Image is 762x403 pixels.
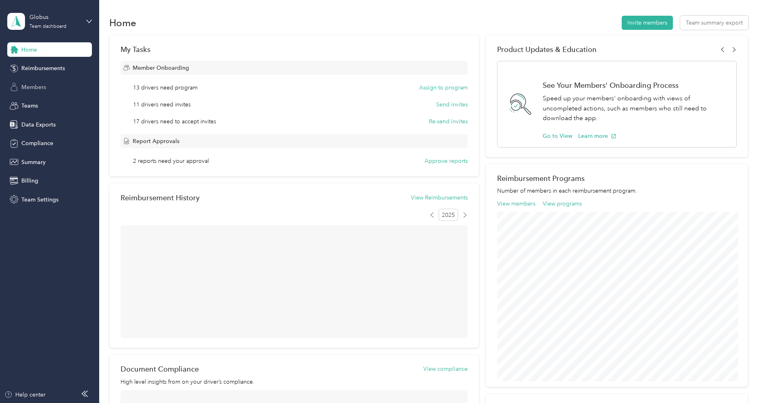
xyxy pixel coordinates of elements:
button: View programs [543,199,582,208]
span: 2 reports need your approval [133,157,209,165]
span: Compliance [21,139,53,147]
div: Globus [29,13,80,21]
span: 17 drivers need to accept invites [133,117,216,126]
button: View members [497,199,535,208]
button: Invite members [622,16,673,30]
span: Report Approvals [133,137,179,145]
span: Members [21,83,46,91]
span: Product Updates & Education [497,45,597,54]
h2: Reimbursement Programs [497,174,737,183]
button: Re-send invites [429,117,468,126]
p: Number of members in each reimbursement program. [497,187,737,195]
button: View compliance [423,365,468,373]
h2: Document Compliance [121,365,199,373]
h2: Reimbursement History [121,193,200,202]
button: Go to View [543,132,573,140]
iframe: Everlance-gr Chat Button Frame [717,358,762,403]
span: Reimbursements [21,64,65,73]
p: High level insights from on your driver’s compliance. [121,378,468,386]
span: 13 drivers need program [133,83,198,92]
div: My Tasks [121,45,468,54]
span: Team Settings [21,195,58,204]
span: Member Onboarding [133,64,189,72]
button: Send invites [436,100,468,109]
span: 11 drivers need invites [133,100,191,109]
div: Team dashboard [29,24,67,29]
span: 2025 [439,209,458,221]
button: Approve reports [425,157,468,165]
h1: Home [109,19,136,27]
button: View Reimbursements [411,193,468,202]
button: Help center [4,391,46,399]
h1: See Your Members' Onboarding Process [543,81,728,89]
span: Teams [21,102,38,110]
span: Home [21,46,37,54]
button: Team summary export [680,16,748,30]
span: Billing [21,177,38,185]
span: Data Exports [21,120,56,129]
button: Learn more [578,132,616,140]
p: Speed up your members' onboarding with views of uncompleted actions, such as members who still ne... [543,93,728,123]
button: Assign to program [419,83,468,92]
span: Summary [21,158,46,166]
